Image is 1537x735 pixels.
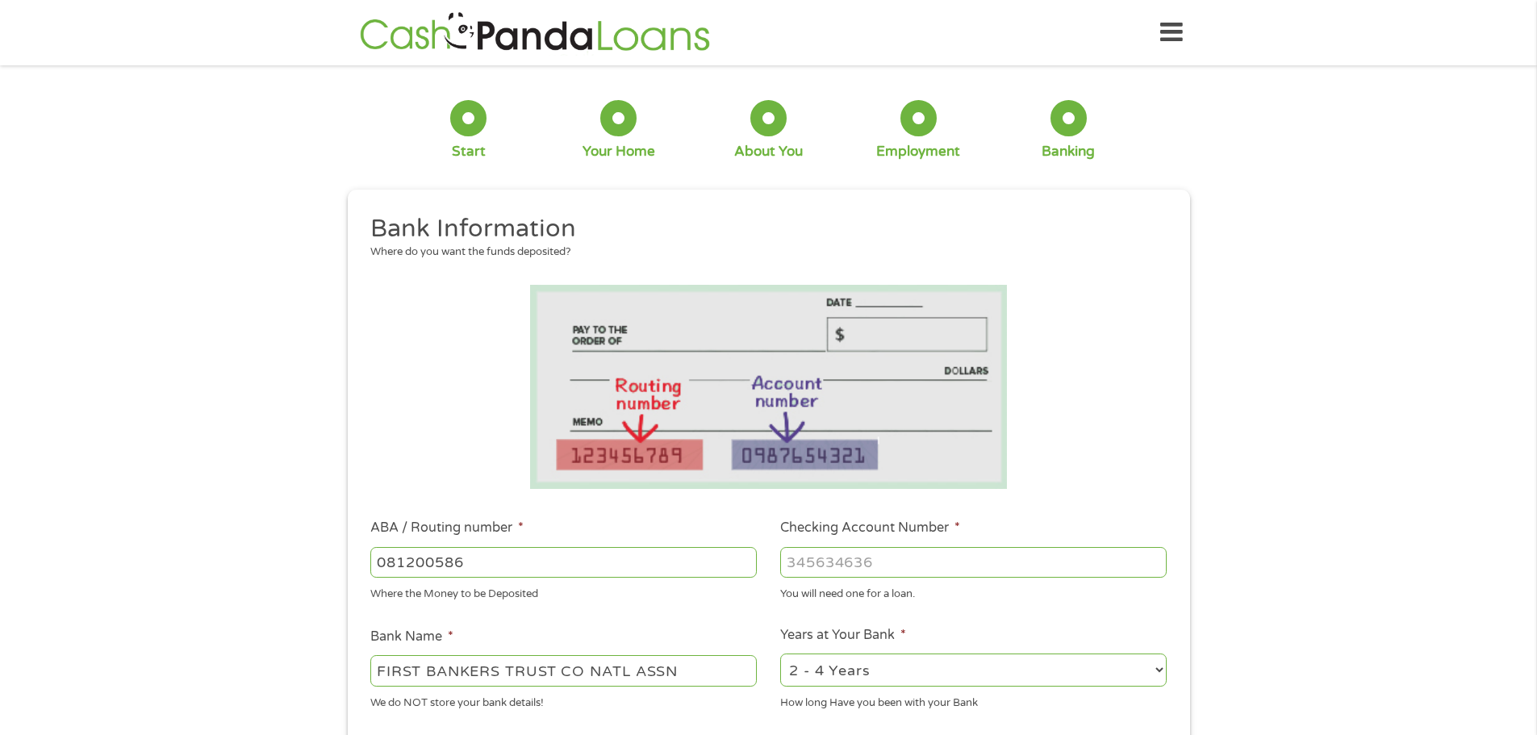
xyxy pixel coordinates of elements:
img: Routing number location [530,285,1008,489]
div: Employment [876,143,960,161]
div: Where do you want the funds deposited? [370,244,1155,261]
div: You will need one for a loan. [780,581,1167,603]
h2: Bank Information [370,213,1155,245]
div: How long Have you been with your Bank [780,689,1167,711]
input: 345634636 [780,547,1167,578]
div: Where the Money to be Deposited [370,581,757,603]
label: ABA / Routing number [370,520,524,537]
img: GetLoanNow Logo [355,10,715,56]
div: Banking [1042,143,1095,161]
label: Checking Account Number [780,520,960,537]
label: Bank Name [370,629,453,645]
input: 263177916 [370,547,757,578]
label: Years at Your Bank [780,627,906,644]
div: About You [734,143,803,161]
div: We do NOT store your bank details! [370,689,757,711]
div: Start [452,143,486,161]
div: Your Home [583,143,655,161]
